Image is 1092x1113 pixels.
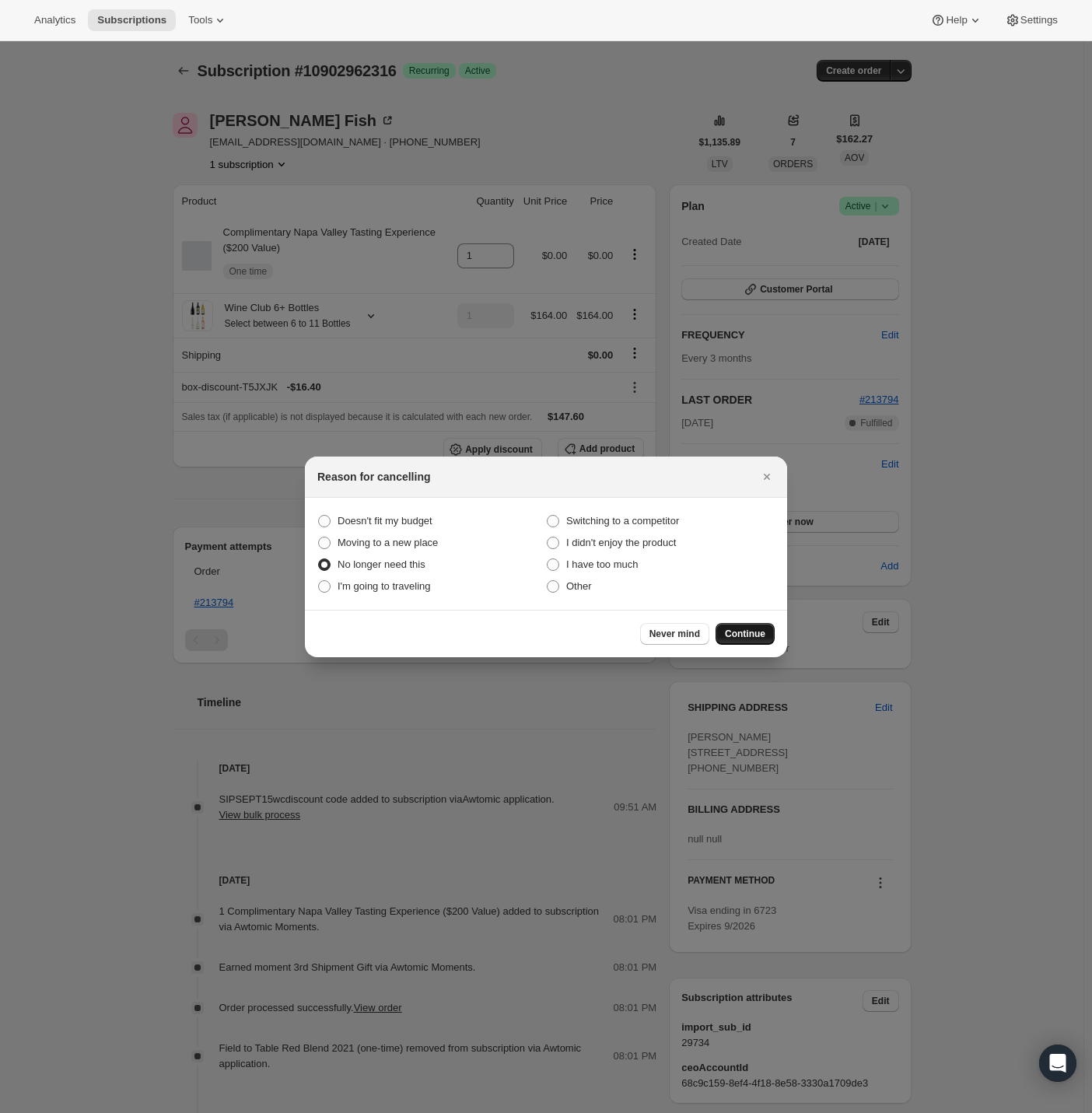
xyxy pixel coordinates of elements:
button: Never mind [640,623,709,645]
span: Other [566,580,592,592]
span: Switching to a competitor [566,515,679,527]
span: Continue [725,628,765,640]
button: Settings [996,9,1067,31]
span: Tools [188,14,212,26]
span: Help [946,14,967,26]
span: I didn't enjoy the product [566,537,676,548]
button: Continue [716,623,775,645]
span: Never mind [649,628,700,640]
span: Settings [1020,14,1058,26]
span: Subscriptions [97,14,166,26]
h2: Reason for cancelling [317,469,430,485]
button: Subscriptions [88,9,176,31]
span: Analytics [34,14,75,26]
span: Moving to a new place [338,537,438,548]
button: Close [756,466,778,488]
button: Help [921,9,992,31]
span: I'm going to traveling [338,580,431,592]
div: Open Intercom Messenger [1039,1045,1076,1082]
span: No longer need this [338,558,425,570]
button: Tools [179,9,237,31]
span: Doesn't fit my budget [338,515,432,527]
span: I have too much [566,558,639,570]
button: Analytics [25,9,85,31]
